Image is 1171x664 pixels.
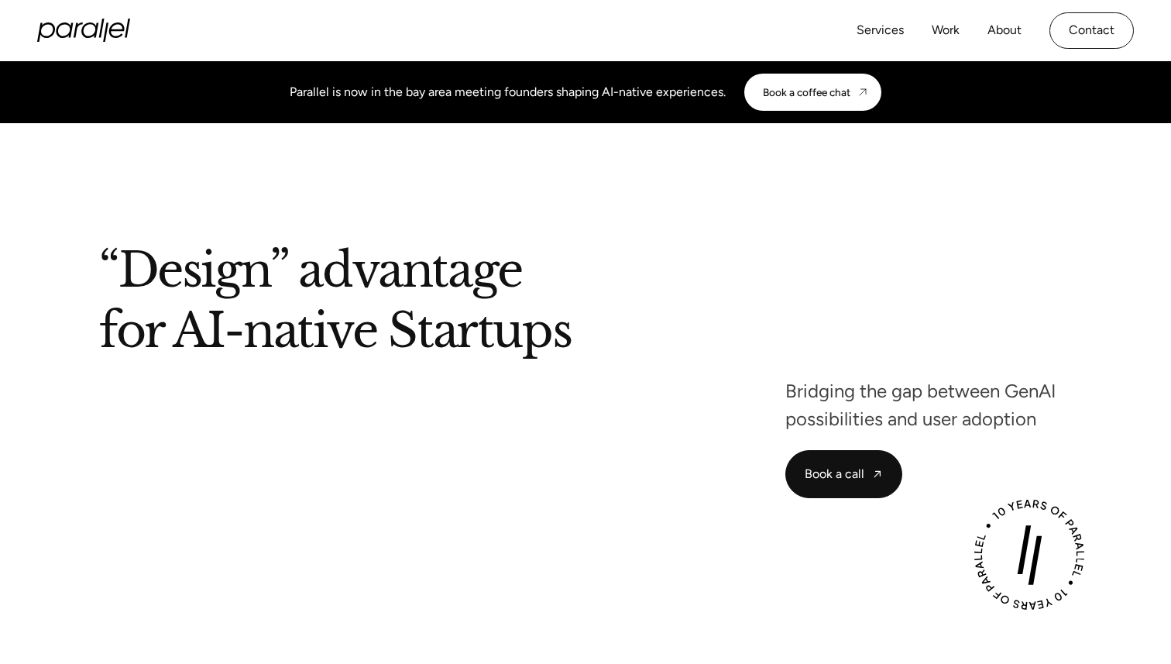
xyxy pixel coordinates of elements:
a: About [987,19,1022,42]
h1: “Design” advantage for AI-native Startups [99,247,932,360]
a: Work [932,19,960,42]
img: CTA arrow image [857,86,869,98]
a: Contact [1049,12,1134,49]
div: Book a coffee chat [763,86,850,98]
p: Bridging the gap between GenAI possibilities and user adoption [785,384,1134,425]
a: Book a coffee chat [744,74,881,111]
a: Services [857,19,904,42]
div: Parallel is now in the bay area meeting founders shaping AI-native experiences. [290,83,726,101]
a: home [37,19,130,42]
